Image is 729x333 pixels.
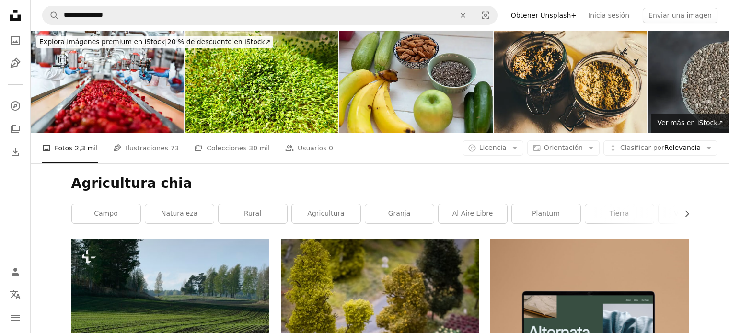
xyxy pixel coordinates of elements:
a: Ilustraciones [6,54,25,73]
a: Historial de descargas [6,142,25,161]
span: 30 mil [249,143,270,153]
a: rural [219,204,287,223]
a: naturaleza [145,204,214,223]
img: Dessiembra de cerezas en la fábrica de pudín de chía por los trabajadores [31,31,184,133]
img: Microgreens. Growing Chia at Home. Step-by-Step Instructions. [185,31,338,133]
a: vegetación [659,204,727,223]
button: Clasificar porRelevancia [603,140,717,156]
button: desplazar lista a la derecha [678,204,689,223]
a: campo [72,204,140,223]
span: Explora imágenes premium en iStock | [39,38,167,46]
a: tierra [585,204,654,223]
a: Inicia sesión [582,8,635,23]
span: Licencia [479,144,507,151]
a: Colecciones 30 mil [194,133,270,163]
img: Vegetables and fruits [339,31,493,133]
a: Fotos [6,31,25,50]
button: Orientación [527,140,600,156]
button: Buscar en Unsplash [43,6,59,24]
a: plantum [512,204,580,223]
form: Encuentra imágenes en todo el sitio [42,6,498,25]
a: Iniciar sesión / Registrarse [6,262,25,281]
a: Explorar [6,96,25,115]
a: agricultura [292,204,360,223]
img: Tarros de nueces y semillas blanqueadas [494,31,647,133]
a: Usuarios 0 [285,133,333,163]
a: Ver más en iStock↗ [651,114,729,133]
h1: Agricultura chia [71,175,689,192]
span: Orientación [544,144,583,151]
span: 20 % de descuento en iStock ↗ [39,38,270,46]
button: Menú [6,308,25,327]
span: Clasificar por [620,144,664,151]
button: Licencia [463,140,523,156]
span: 73 [170,143,179,153]
a: al aire libre [439,204,507,223]
a: granja [365,204,434,223]
span: Relevancia [620,143,701,153]
a: Ilustraciones 73 [113,133,179,163]
a: Colecciones [6,119,25,138]
a: Explora imágenes premium en iStock|20 % de descuento en iStock↗ [31,31,279,54]
span: Ver más en iStock ↗ [657,119,723,126]
a: Obtener Unsplash+ [505,8,582,23]
button: Borrar [452,6,474,24]
span: 0 [329,143,333,153]
a: Un campo arado con árboles en el fondo [71,300,269,309]
button: Búsqueda visual [474,6,497,24]
button: Idioma [6,285,25,304]
button: Enviar una imagen [643,8,717,23]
